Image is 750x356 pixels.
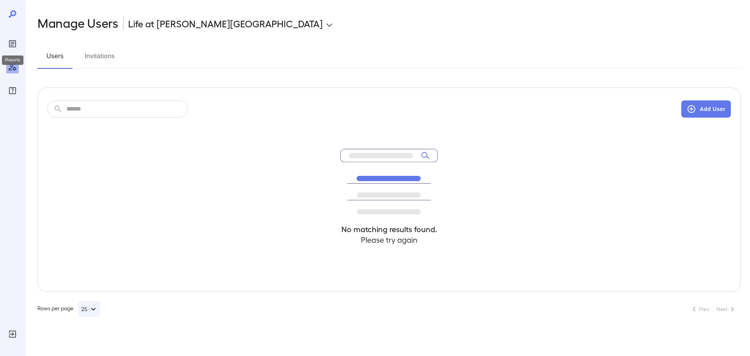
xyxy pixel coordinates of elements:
[37,16,118,31] h2: Manage Users
[37,301,100,317] div: Rows per page
[78,301,100,317] button: 25
[6,84,19,97] div: FAQ
[340,224,438,234] h4: No matching results found.
[340,234,438,245] h4: Please try again
[681,100,731,118] button: Add User
[6,38,19,50] div: Reports
[128,17,323,30] p: Life at [PERSON_NAME][GEOGRAPHIC_DATA]
[82,50,117,69] button: Invitations
[2,55,23,65] div: Reports
[686,303,741,315] nav: pagination navigation
[6,61,19,73] div: Manage Users
[37,50,73,69] button: Users
[6,328,19,340] div: Log Out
